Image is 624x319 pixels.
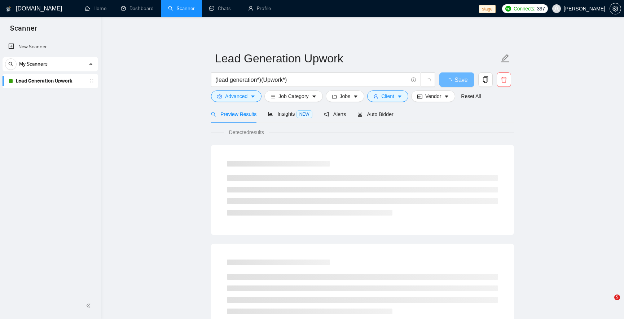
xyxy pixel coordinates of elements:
a: homeHome [85,5,106,12]
a: New Scanner [8,40,92,54]
span: bars [271,94,276,99]
button: Save [439,72,474,87]
a: setting [610,6,621,12]
span: loading [446,78,454,84]
button: search [5,58,17,70]
span: double-left [86,302,93,309]
input: Scanner name... [215,49,499,67]
iframe: Intercom live chat [599,294,617,312]
li: New Scanner [3,40,98,54]
input: Search Freelance Jobs... [215,75,408,84]
li: My Scanners [3,57,98,88]
span: Alerts [324,111,346,117]
span: search [5,62,16,67]
span: stage [479,5,495,13]
img: logo [6,3,11,15]
a: userProfile [248,5,271,12]
span: search [211,112,216,117]
span: Preview Results [211,111,256,117]
a: Reset All [461,92,481,100]
button: barsJob Categorycaret-down [264,90,322,102]
span: Vendor [425,92,441,100]
span: robot [357,112,362,117]
span: delete [497,76,511,83]
span: 397 [537,5,545,13]
button: setting [610,3,621,14]
span: Detected results [224,128,269,136]
span: holder [89,78,95,84]
span: idcard [417,94,422,99]
span: user [554,6,559,11]
span: notification [324,112,329,117]
span: folder [332,94,337,99]
button: delete [497,72,511,87]
span: area-chart [268,111,273,116]
span: Connects: [514,5,535,13]
span: Jobs [340,92,351,100]
a: searchScanner [168,5,195,12]
span: Scanner [4,23,43,38]
a: Lead Generation Upwork [16,74,84,88]
span: Job Category [278,92,308,100]
span: Save [454,75,467,84]
span: setting [610,6,621,12]
span: Auto Bidder [357,111,393,117]
span: Insights [268,111,312,117]
span: edit [501,54,510,63]
button: copy [478,72,493,87]
button: userClientcaret-down [367,90,408,102]
button: idcardVendorcaret-down [411,90,455,102]
span: NEW [296,110,312,118]
span: My Scanners [19,57,48,71]
span: 5 [614,294,620,300]
button: folderJobscaret-down [326,90,365,102]
span: info-circle [411,77,416,82]
span: Advanced [225,92,247,100]
button: settingAdvancedcaret-down [211,90,262,102]
img: upwork-logo.png [505,6,511,12]
span: loading [425,78,431,84]
span: caret-down [250,94,255,99]
span: Client [381,92,394,100]
span: setting [217,94,222,99]
a: dashboardDashboard [121,5,154,12]
span: caret-down [312,94,317,99]
span: copy [479,76,492,83]
span: caret-down [444,94,449,99]
span: user [373,94,378,99]
span: caret-down [353,94,358,99]
a: messageChats [209,5,234,12]
span: caret-down [397,94,402,99]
